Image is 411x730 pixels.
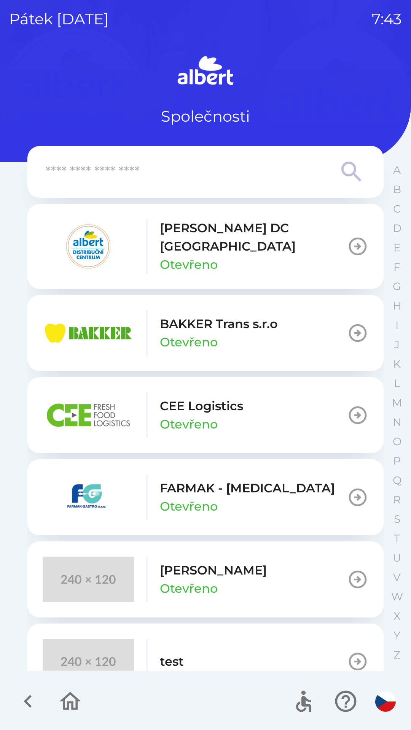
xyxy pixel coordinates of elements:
[9,8,109,30] p: pátek [DATE]
[160,579,218,598] p: Otevřeno
[161,105,250,128] p: Společnosti
[387,354,406,374] button: K
[43,474,134,520] img: 5ee10d7b-21a5-4c2b-ad2f-5ef9e4226557.png
[160,219,347,255] p: [PERSON_NAME] DC [GEOGRAPHIC_DATA]
[43,639,134,684] img: 240x120
[387,548,406,568] button: U
[160,315,278,333] p: BAKKER Trans s.r.o
[387,568,406,587] button: V
[387,393,406,413] button: M
[387,490,406,509] button: R
[393,609,400,623] p: X
[387,529,406,548] button: T
[27,204,384,289] button: [PERSON_NAME] DC [GEOGRAPHIC_DATA]Otevřeno
[393,357,401,371] p: K
[160,497,218,516] p: Otevřeno
[393,474,401,487] p: Q
[387,606,406,626] button: X
[393,416,401,429] p: N
[393,202,401,216] p: C
[372,8,402,30] p: 7:43
[27,53,384,90] img: Logo
[392,396,402,409] p: M
[387,296,406,316] button: H
[387,374,406,393] button: L
[160,255,218,274] p: Otevřeno
[394,513,400,526] p: S
[43,310,134,356] img: eba99837-dbda-48f3-8a63-9647f5990611.png
[160,561,267,579] p: [PERSON_NAME]
[387,451,406,471] button: P
[387,413,406,432] button: N
[43,557,134,602] img: 240x120
[387,587,406,606] button: W
[393,648,400,662] p: Z
[393,241,401,254] p: E
[394,377,400,390] p: L
[160,652,184,671] p: test
[394,338,400,351] p: J
[160,397,243,415] p: CEE Logistics
[387,471,406,490] button: Q
[387,257,406,277] button: F
[393,629,400,642] p: Y
[43,392,134,438] img: ba8847e2-07ef-438b-a6f1-28de549c3032.png
[387,509,406,529] button: S
[393,435,401,448] p: O
[387,199,406,219] button: C
[160,479,335,497] p: FARMAK - [MEDICAL_DATA]
[393,163,401,177] p: A
[387,219,406,238] button: D
[27,624,384,700] button: test
[387,316,406,335] button: I
[394,532,400,545] p: T
[387,432,406,451] button: O
[27,377,384,453] button: CEE LogisticsOtevřeno
[393,280,401,293] p: G
[393,493,401,506] p: R
[387,626,406,645] button: Y
[160,415,218,433] p: Otevřeno
[395,319,398,332] p: I
[375,691,396,712] img: cs flag
[43,224,134,269] img: 092fc4fe-19c8-4166-ad20-d7efd4551fba.png
[393,260,400,274] p: F
[393,299,401,313] p: H
[387,238,406,257] button: E
[387,277,406,296] button: G
[27,459,384,535] button: FARMAK - [MEDICAL_DATA]Otevřeno
[160,333,218,351] p: Otevřeno
[27,295,384,371] button: BAKKER Trans s.r.oOtevřeno
[391,590,403,603] p: W
[387,335,406,354] button: J
[387,160,406,180] button: A
[393,571,401,584] p: V
[27,541,384,617] button: [PERSON_NAME]Otevřeno
[387,180,406,199] button: B
[393,183,401,196] p: B
[393,454,401,468] p: P
[393,551,401,565] p: U
[393,222,401,235] p: D
[387,645,406,665] button: Z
